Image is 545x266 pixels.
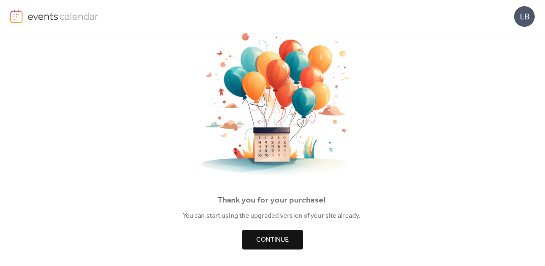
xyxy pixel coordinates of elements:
div: LB [514,6,535,27]
div: You can start using the upgraded version of your site already. [12,211,531,221]
span: Continue [256,235,289,245]
div: Thank you for your purchase! [12,194,531,207]
img: thankyou.png [190,31,355,177]
button: Continue [242,230,303,250]
img: logo-type [28,10,99,22]
img: logo [10,10,23,23]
